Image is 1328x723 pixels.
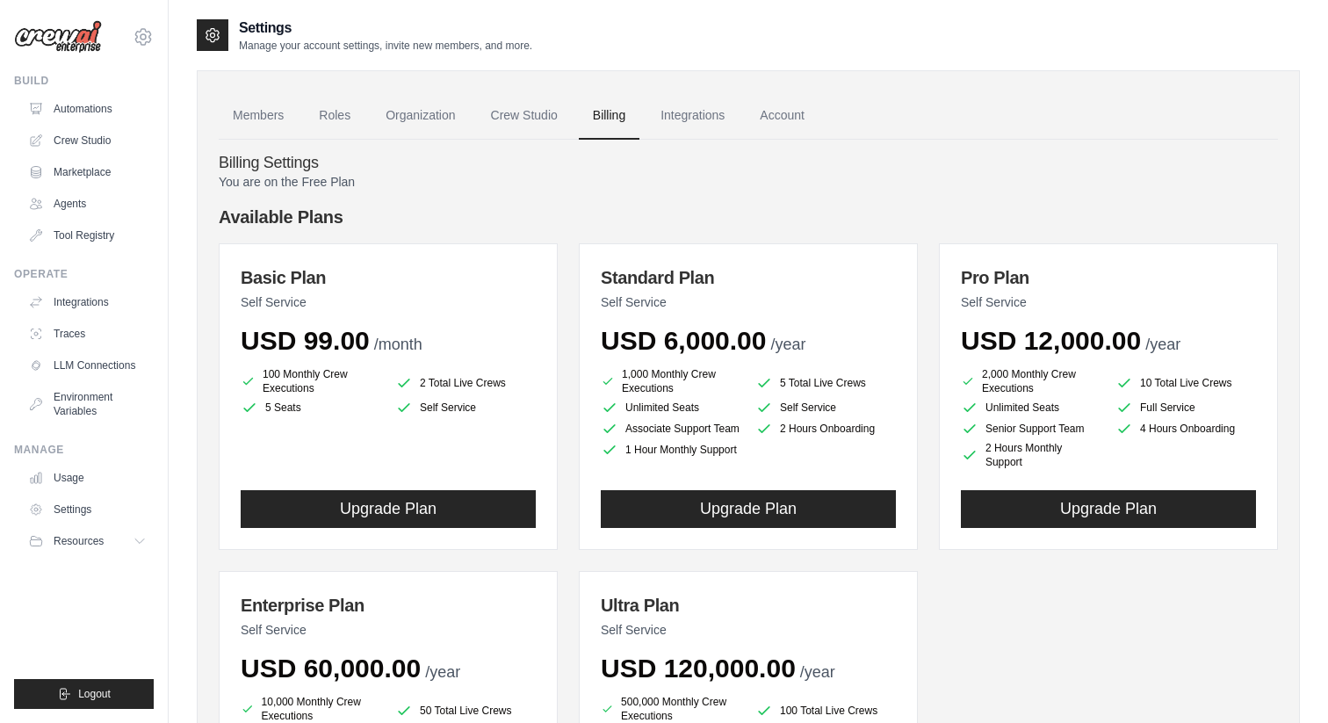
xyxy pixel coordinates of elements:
button: Logout [14,679,154,709]
h3: Ultra Plan [601,593,896,618]
li: 2,000 Monthly Crew Executions [961,367,1101,395]
li: Unlimited Seats [961,399,1101,416]
span: USD 120,000.00 [601,654,796,683]
p: Self Service [601,293,896,311]
li: 2 Hours Monthly Support [961,441,1101,469]
a: Organization [372,92,469,140]
li: 2 Total Live Crews [395,371,536,395]
li: 10,000 Monthly Crew Executions [241,695,381,723]
a: Environment Variables [21,383,154,425]
a: Members [219,92,298,140]
a: Tool Registry [21,221,154,249]
p: Self Service [241,293,536,311]
li: 1 Hour Monthly Support [601,441,741,459]
li: Unlimited Seats [601,399,741,416]
a: LLM Connections [21,351,154,380]
h3: Standard Plan [601,265,896,290]
img: Logo [14,20,102,54]
a: Usage [21,464,154,492]
h3: Enterprise Plan [241,593,536,618]
span: Logout [78,687,111,701]
span: USD 60,000.00 [241,654,421,683]
button: Resources [21,527,154,555]
p: Self Service [241,621,536,639]
span: /month [374,336,422,353]
li: 2 Hours Onboarding [755,420,896,437]
h3: Basic Plan [241,265,536,290]
span: USD 12,000.00 [961,326,1141,355]
li: 10 Total Live Crews [1115,371,1256,395]
li: 100 Monthly Crew Executions [241,367,381,395]
p: Self Service [601,621,896,639]
a: Integrations [21,288,154,316]
li: 500,000 Monthly Crew Executions [601,695,741,723]
li: Self Service [755,399,896,416]
div: Manage [14,443,154,457]
h2: Settings [239,18,532,39]
li: Self Service [395,399,536,416]
a: Marketplace [21,158,154,186]
li: 4 Hours Onboarding [1115,420,1256,437]
li: 5 Seats [241,399,381,416]
span: Resources [54,534,104,548]
h4: Available Plans [219,205,1278,229]
span: USD 99.00 [241,326,370,355]
a: Billing [579,92,639,140]
div: Operate [14,267,154,281]
li: Associate Support Team [601,420,741,437]
span: /year [425,663,460,681]
li: Senior Support Team [961,420,1101,437]
li: Full Service [1115,399,1256,416]
p: You are on the Free Plan [219,173,1278,191]
a: Account [746,92,819,140]
a: Roles [305,92,364,140]
button: Upgrade Plan [241,490,536,528]
a: Agents [21,190,154,218]
a: Traces [21,320,154,348]
span: /year [770,336,805,353]
a: Settings [21,495,154,524]
span: /year [1145,336,1180,353]
li: 50 Total Live Crews [395,698,536,723]
div: Build [14,74,154,88]
p: Self Service [961,293,1256,311]
h3: Pro Plan [961,265,1256,290]
a: Automations [21,95,154,123]
li: 5 Total Live Crews [755,371,896,395]
button: Upgrade Plan [961,490,1256,528]
li: 1,000 Monthly Crew Executions [601,367,741,395]
button: Upgrade Plan [601,490,896,528]
a: Integrations [646,92,739,140]
li: 100 Total Live Crews [755,698,896,723]
span: /year [800,663,835,681]
h4: Billing Settings [219,154,1278,173]
p: Manage your account settings, invite new members, and more. [239,39,532,53]
span: USD 6,000.00 [601,326,766,355]
a: Crew Studio [477,92,572,140]
a: Crew Studio [21,127,154,155]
